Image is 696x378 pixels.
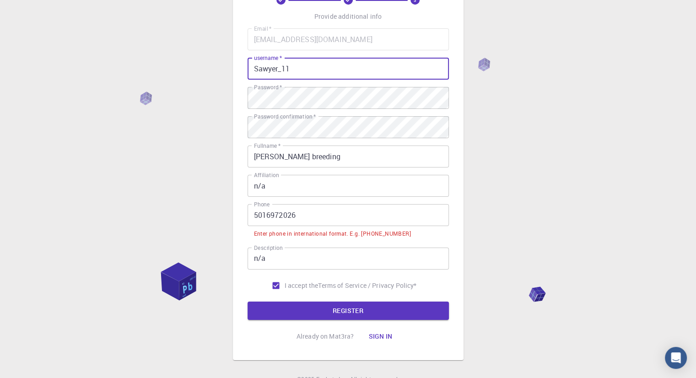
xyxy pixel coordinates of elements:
p: Terms of Service / Privacy Policy * [318,281,416,290]
p: Provide additional info [314,12,382,21]
a: Terms of Service / Privacy Policy* [318,281,416,290]
label: Phone [254,200,270,208]
label: Fullname [254,142,281,150]
button: Sign in [361,327,399,346]
label: Password [254,83,282,91]
div: Open Intercom Messenger [665,347,687,369]
label: Password confirmation [254,113,316,120]
button: REGISTER [248,302,449,320]
p: Already on Mat3ra? [297,332,354,341]
label: Email [254,25,271,32]
span: I accept the [285,281,318,290]
div: Enter phone in international format. E.g. [PHONE_NUMBER] [254,229,411,238]
label: Affiliation [254,171,279,179]
label: username [254,54,282,62]
label: Description [254,244,283,252]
